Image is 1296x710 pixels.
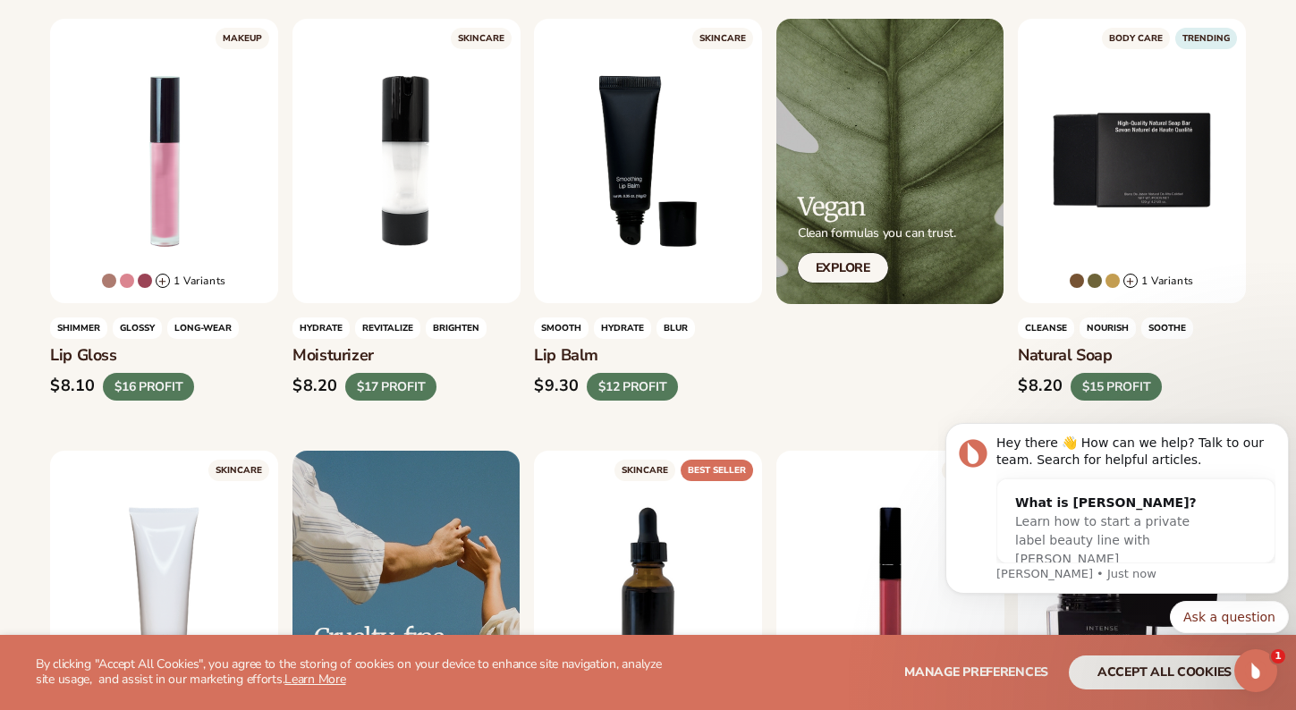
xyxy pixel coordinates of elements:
[355,318,420,340] span: REVITALIZE
[1234,649,1277,692] iframe: Intercom live chat
[798,225,956,241] p: Clean formulas you can trust.
[594,318,651,340] span: HYDRATE
[904,664,1048,680] span: Manage preferences
[1071,373,1162,401] div: $15 PROFIT
[798,253,888,283] a: Explore
[798,193,956,221] h2: Vegan
[938,401,1296,701] iframe: Intercom notifications message
[103,373,194,401] div: $16 PROFIT
[113,318,162,340] span: GLOSSY
[656,318,695,340] span: BLUR
[36,657,681,688] p: By clicking "Accept All Cookies", you agree to the storing of cookies on your device to enhance s...
[50,377,96,397] div: $8.10
[292,318,350,340] span: HYDRATE
[1018,347,1246,367] h3: Natural Soap
[314,624,474,652] h2: Cruelty-free
[284,671,345,688] a: Learn More
[534,318,589,340] span: SMOOTH
[345,373,436,401] div: $17 PROFIT
[1018,318,1074,340] span: Cleanse
[292,377,338,397] div: $8.20
[50,347,278,367] h3: Lip Gloss
[534,347,762,367] h3: Lip Balm
[1080,318,1136,340] span: NOURISH
[534,377,580,397] div: $9.30
[1018,377,1063,397] div: $8.20
[167,318,239,340] span: LONG-WEAR
[426,318,487,340] span: BRIGHTEN
[1141,318,1193,340] span: SOOTHE
[1271,649,1285,664] span: 1
[587,373,678,401] div: $12 PROFIT
[50,318,107,340] span: Shimmer
[292,347,521,367] h3: Moisturizer
[904,655,1048,689] button: Manage preferences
